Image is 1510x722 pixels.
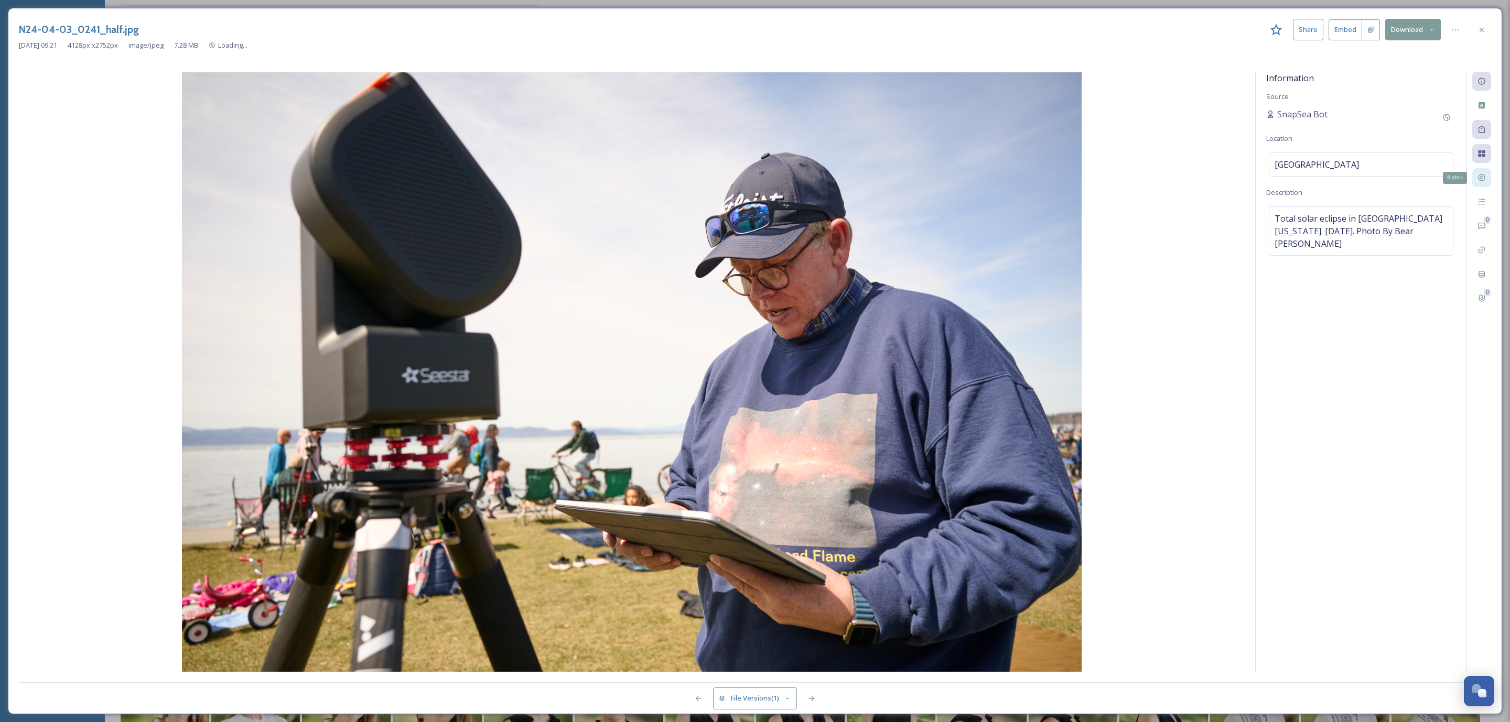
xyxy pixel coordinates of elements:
div: 0 [1484,289,1491,296]
img: 1UyWFvCuCsr0-6LKoM-mRpNYNn-4OezIB.jpg [19,72,1245,672]
button: Open Chat [1464,676,1494,706]
span: image/jpeg [128,40,164,50]
button: File Versions(1) [713,687,797,709]
span: 4128 px x 2752 px [68,40,118,50]
span: Description [1266,188,1302,197]
span: [GEOGRAPHIC_DATA] [1275,158,1359,171]
span: Source [1266,92,1289,101]
span: Total solar eclipse in [GEOGRAPHIC_DATA] [US_STATE]. [DATE]. Photo By Bear [PERSON_NAME] [1275,212,1448,250]
button: Embed [1329,19,1362,40]
button: Share [1293,19,1323,40]
span: 7.28 MB [174,40,198,50]
span: Loading... [218,40,247,50]
h3: N24-04-03_0241_half.jpg [19,22,139,37]
div: Rights [1443,172,1467,183]
span: Location [1266,134,1292,143]
span: Information [1266,72,1314,84]
button: Download [1385,19,1441,40]
div: 0 [1484,216,1491,224]
span: [DATE] 09:21 [19,40,57,50]
span: SnapSea Bot [1277,108,1328,121]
